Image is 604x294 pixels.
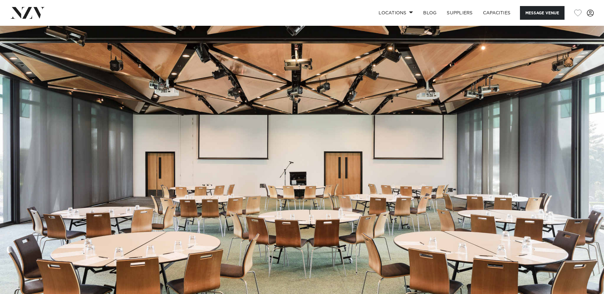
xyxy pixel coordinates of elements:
[418,6,442,20] a: BLOG
[442,6,478,20] a: SUPPLIERS
[478,6,516,20] a: Capacities
[520,6,565,20] button: Message Venue
[10,7,45,18] img: nzv-logo.png
[373,6,418,20] a: Locations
